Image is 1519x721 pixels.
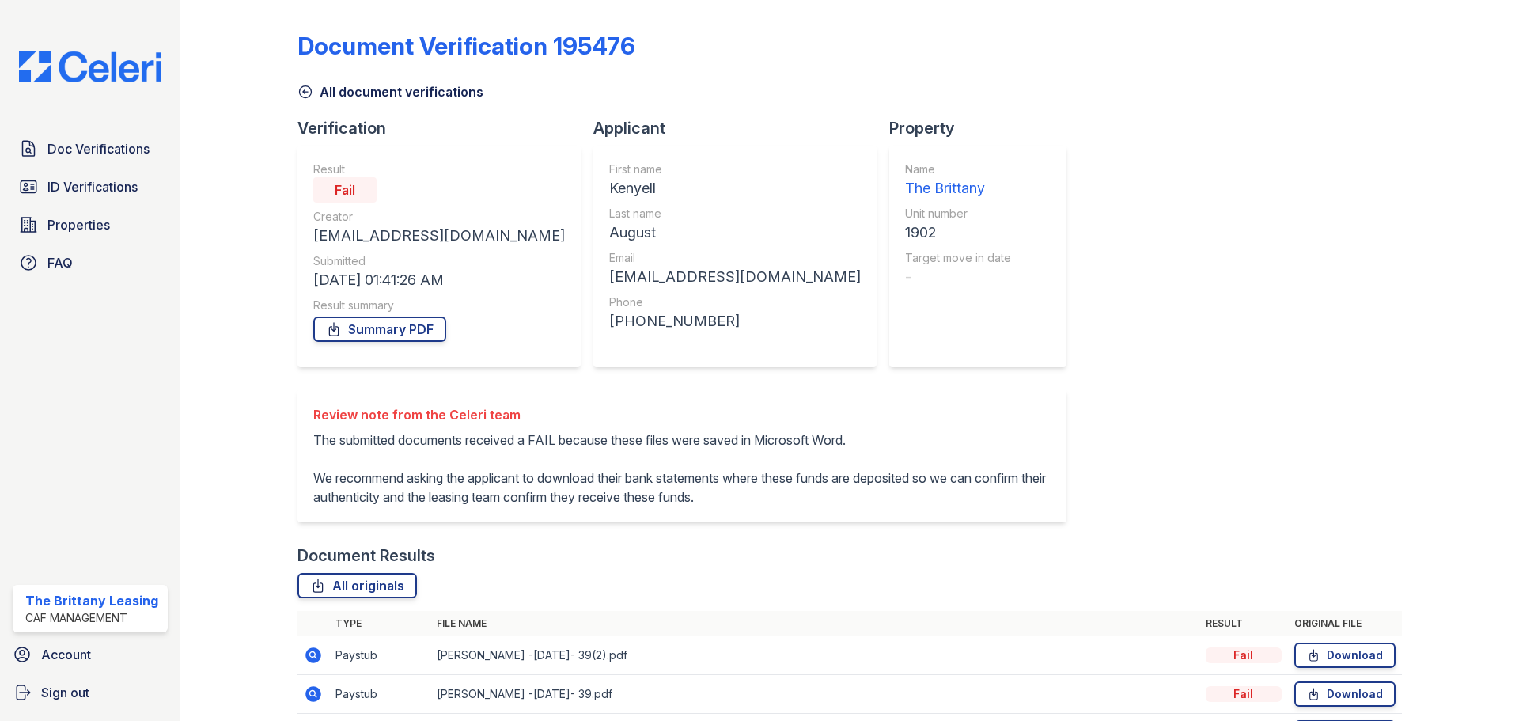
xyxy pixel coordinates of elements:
a: Doc Verifications [13,133,168,165]
div: Fail [1206,686,1282,702]
div: Result [313,161,565,177]
div: Submitted [313,253,565,269]
div: 1902 [905,222,1011,244]
div: - [905,266,1011,288]
div: Creator [313,209,565,225]
div: [DATE] 01:41:26 AM [313,269,565,291]
div: The Brittany [905,177,1011,199]
a: Summary PDF [313,317,446,342]
div: Verification [297,117,593,139]
div: Name [905,161,1011,177]
div: Document Verification 195476 [297,32,635,60]
div: Fail [313,177,377,203]
a: FAQ [13,247,168,279]
div: August [609,222,861,244]
div: Property [889,117,1079,139]
td: [PERSON_NAME] -[DATE]- 39(2).pdf [430,636,1199,675]
span: FAQ [47,253,73,272]
th: Original file [1288,611,1402,636]
th: File name [430,611,1199,636]
div: Last name [609,206,861,222]
span: Doc Verifications [47,139,150,158]
div: Fail [1206,647,1282,663]
a: Sign out [6,677,174,708]
div: [PHONE_NUMBER] [609,310,861,332]
div: Phone [609,294,861,310]
span: Properties [47,215,110,234]
div: Review note from the Celeri team [313,405,1051,424]
td: Paystub [329,675,430,714]
a: All document verifications [297,82,483,101]
a: Download [1294,643,1396,668]
th: Type [329,611,430,636]
div: [EMAIL_ADDRESS][DOMAIN_NAME] [313,225,565,247]
td: [PERSON_NAME] -[DATE]- 39.pdf [430,675,1199,714]
div: The Brittany Leasing [25,591,158,610]
div: First name [609,161,861,177]
a: Properties [13,209,168,241]
div: Target move in date [905,250,1011,266]
img: CE_Logo_Blue-a8612792a0a2168367f1c8372b55b34899dd931a85d93a1a3d3e32e68fde9ad4.png [6,51,174,82]
a: ID Verifications [13,171,168,203]
a: Account [6,639,174,670]
a: Download [1294,681,1396,707]
div: Kenyell [609,177,861,199]
span: ID Verifications [47,177,138,196]
td: Paystub [329,636,430,675]
div: Applicant [593,117,889,139]
div: Unit number [905,206,1011,222]
a: All originals [297,573,417,598]
th: Result [1199,611,1288,636]
span: Sign out [41,683,89,702]
a: Name The Brittany [905,161,1011,199]
div: [EMAIL_ADDRESS][DOMAIN_NAME] [609,266,861,288]
span: Account [41,645,91,664]
div: Document Results [297,545,435,567]
p: The submitted documents received a FAIL because these files were saved in Microsoft Word. We reco... [313,431,1051,507]
div: Email [609,250,861,266]
div: Result summary [313,298,565,313]
div: CAF Management [25,610,158,626]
